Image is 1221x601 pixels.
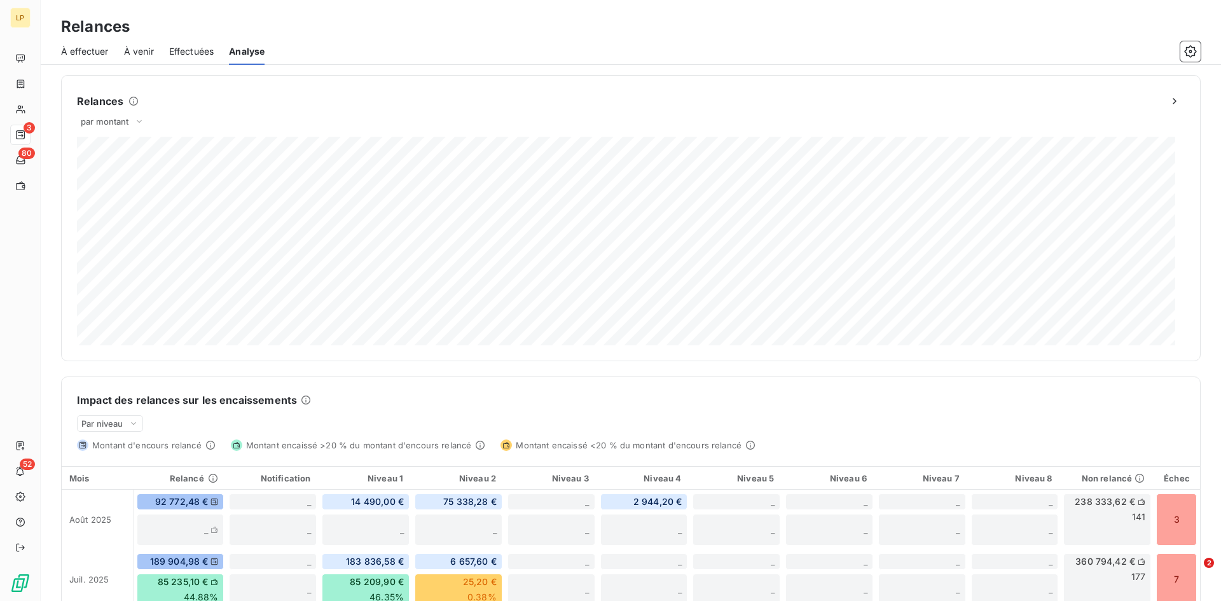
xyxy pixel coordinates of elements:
[77,93,123,109] h6: Relances
[351,495,404,508] span: 14 490,00 €
[956,556,960,567] span: _
[1049,496,1052,507] span: _
[20,459,35,470] span: 52
[923,473,960,483] span: Niveau 7
[246,440,472,450] span: Montant encaissé >20 % du montant d'encours relancé
[864,556,867,567] span: _
[1049,556,1052,567] span: _
[956,524,960,535] span: _
[400,524,404,535] span: _
[864,524,867,535] span: _
[585,496,589,507] span: _
[307,524,311,535] span: _
[169,45,214,58] span: Effectuées
[24,122,35,134] span: 3
[124,45,154,58] span: À venir
[956,496,960,507] span: _
[493,524,497,535] span: _
[204,524,208,535] span: _
[350,576,404,588] span: 85 209,90 €
[633,495,682,508] span: 2 944,20 €
[678,584,682,595] span: _
[1049,524,1052,535] span: _
[864,584,867,595] span: _
[69,473,127,483] div: Mois
[150,555,209,568] span: 189 904,98 €
[1075,495,1135,508] span: 238 333,62 €
[678,556,682,567] span: _
[771,584,775,595] span: _
[585,524,589,535] span: _
[69,515,111,525] span: août 2025
[61,15,130,38] h3: Relances
[155,495,209,508] span: 92 772,48 €
[81,418,123,429] span: Par niveau
[644,473,681,483] span: Niveau 4
[463,576,497,588] span: 25,20 €
[368,473,403,483] span: Niveau 1
[771,524,775,535] span: _
[771,556,775,567] span: _
[1132,511,1145,523] span: 141
[830,473,867,483] span: Niveau 6
[1204,558,1214,568] span: 2
[1075,555,1135,568] span: 360 794,42 €
[10,125,30,145] a: 3
[69,574,109,584] span: juil. 2025
[678,524,682,535] span: _
[1178,558,1208,588] iframe: Intercom live chat
[307,496,311,507] span: _
[81,116,129,127] span: par montant
[229,45,265,58] span: Analyse
[158,576,209,588] span: 85 235,10 €
[956,584,960,595] span: _
[10,573,31,593] img: Logo LeanPay
[346,555,404,568] span: 183 836,58 €
[1156,494,1197,546] div: 3
[737,473,774,483] span: Niveau 5
[18,148,35,159] span: 80
[92,440,202,450] span: Montant d'encours relancé
[450,555,497,568] span: 6 657,60 €
[307,584,311,595] span: _
[142,473,218,483] div: Relancé
[459,473,496,483] span: Niveau 2
[77,392,297,408] h6: Impact des relances sur les encaissements
[10,8,31,28] div: LP
[864,496,867,507] span: _
[1015,473,1052,483] span: Niveau 8
[61,45,109,58] span: À effectuer
[10,150,30,170] a: 80
[585,584,589,595] span: _
[585,556,589,567] span: _
[771,496,775,507] span: _
[1049,584,1052,595] span: _
[1161,473,1192,483] div: Échec
[516,440,742,450] span: Montant encaissé <20 % du montant d'encours relancé
[552,473,589,483] span: Niveau 3
[1068,473,1145,483] div: Non relancé
[261,473,311,483] span: Notification
[443,495,497,508] span: 75 338,28 €
[1131,570,1145,583] span: 177
[307,556,311,567] span: _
